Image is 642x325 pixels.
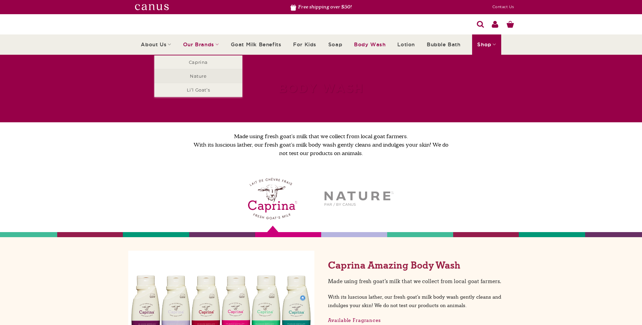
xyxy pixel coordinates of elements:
[154,83,242,97] a: Li’l Goat’s
[492,2,514,12] a: Contact Us
[193,132,449,158] h4: Made using fresh goat’s milk that we collect from local goat farmers. With its luscious lather, o...
[141,34,171,54] a: About Us
[328,317,514,324] h5: Available Fragrances
[279,81,364,96] h1: BODY WASH
[154,55,242,69] a: Caprina
[183,34,219,54] a: Our Brands
[477,18,484,31] a: Search
[397,35,415,54] a: Lotion
[231,35,282,54] a: Goat Milk Benefits
[328,277,514,285] p: Made using fresh goat’s milk that we collect from local goat farmers.
[328,35,342,54] a: Soap
[154,69,242,83] a: Nature
[293,35,316,54] a: For Kids
[427,35,461,54] a: Bubble Bath
[135,4,169,10] img: canutswhite.svg
[472,34,501,54] a: Shop
[328,259,514,272] h2: Caprina Amazing Body Wash
[328,293,514,310] p: With its luscious lather, our fresh goat’s milk body wash gently cleans and indulges your skin! W...
[290,3,351,11] li: Free shipping over $50!
[354,35,385,54] a: Body Wash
